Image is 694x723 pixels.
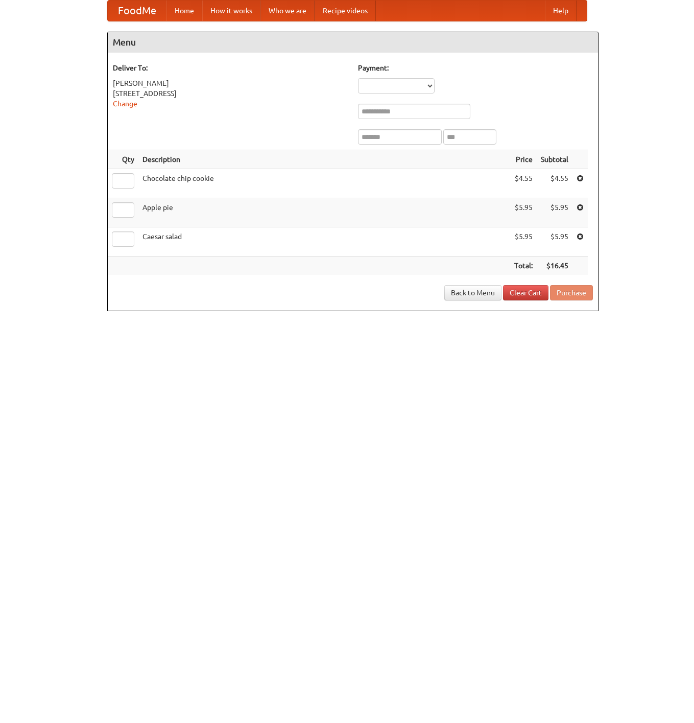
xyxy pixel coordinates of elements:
[550,285,593,300] button: Purchase
[315,1,376,21] a: Recipe videos
[510,256,537,275] th: Total:
[537,256,572,275] th: $16.45
[510,150,537,169] th: Price
[108,32,598,53] h4: Menu
[503,285,548,300] a: Clear Cart
[510,227,537,256] td: $5.95
[138,169,510,198] td: Chocolate chip cookie
[510,198,537,227] td: $5.95
[510,169,537,198] td: $4.55
[537,198,572,227] td: $5.95
[166,1,202,21] a: Home
[138,150,510,169] th: Description
[113,78,348,88] div: [PERSON_NAME]
[537,150,572,169] th: Subtotal
[108,1,166,21] a: FoodMe
[113,88,348,99] div: [STREET_ADDRESS]
[260,1,315,21] a: Who we are
[138,198,510,227] td: Apple pie
[545,1,577,21] a: Help
[444,285,501,300] a: Back to Menu
[537,169,572,198] td: $4.55
[537,227,572,256] td: $5.95
[358,63,593,73] h5: Payment:
[113,100,137,108] a: Change
[108,150,138,169] th: Qty
[202,1,260,21] a: How it works
[138,227,510,256] td: Caesar salad
[113,63,348,73] h5: Deliver To:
